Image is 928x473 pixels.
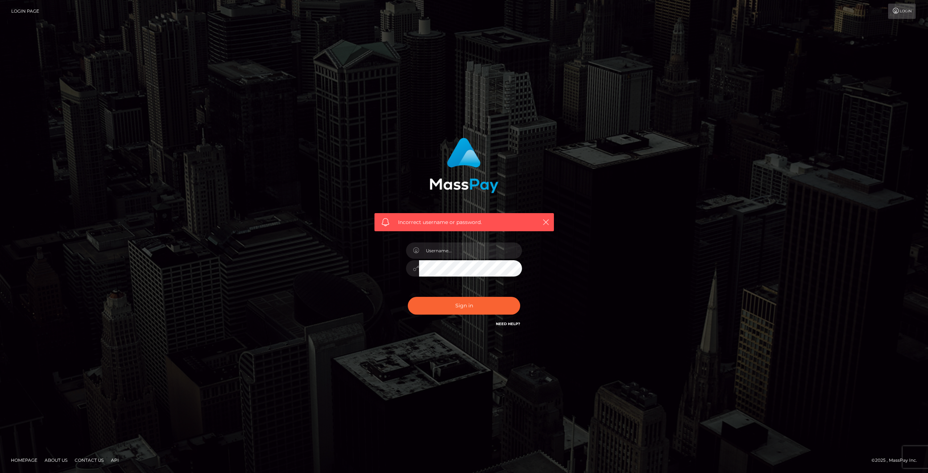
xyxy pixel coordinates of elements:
[398,219,530,226] span: Incorrect username or password.
[430,138,498,193] img: MassPay Login
[419,242,522,259] input: Username...
[408,297,520,315] button: Sign in
[496,321,520,326] a: Need Help?
[72,455,107,466] a: Contact Us
[108,455,122,466] a: API
[871,456,923,464] div: © 2025 , MassPay Inc.
[11,4,39,19] a: Login Page
[42,455,70,466] a: About Us
[8,455,40,466] a: Homepage
[888,4,916,19] a: Login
